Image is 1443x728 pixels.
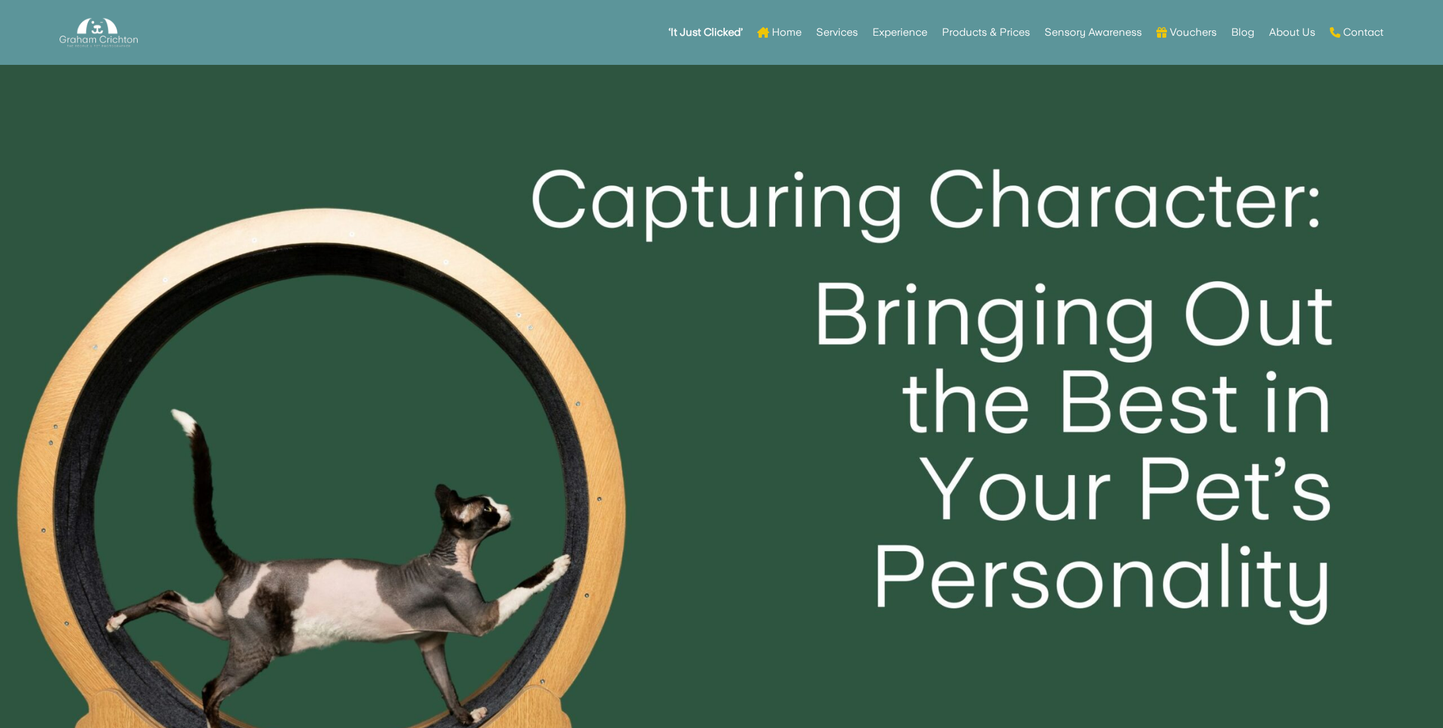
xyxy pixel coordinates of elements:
[816,7,858,58] a: Services
[942,7,1030,58] a: Products & Prices
[757,7,802,58] a: Home
[60,15,138,51] img: Graham Crichton Photography Logo
[872,7,927,58] a: Experience
[669,7,743,58] a: ‘It Just Clicked’
[1231,7,1254,58] a: Blog
[1045,7,1142,58] a: Sensory Awareness
[1330,7,1383,58] a: Contact
[1269,7,1315,58] a: About Us
[669,28,743,37] strong: ‘It Just Clicked’
[1156,7,1217,58] a: Vouchers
